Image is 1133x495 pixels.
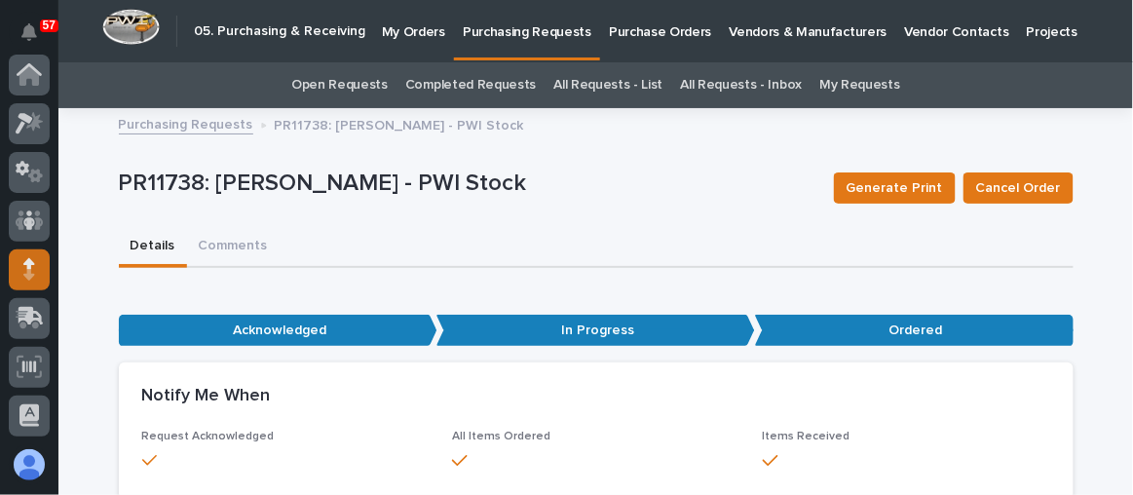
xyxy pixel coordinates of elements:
[187,227,280,268] button: Comments
[976,178,1061,198] span: Cancel Order
[405,62,536,108] a: Completed Requests
[24,23,50,55] div: Notifications57
[9,444,50,485] button: users-avatar
[553,62,662,108] a: All Requests - List
[119,170,818,198] p: PR11738: [PERSON_NAME] - PWI Stock
[963,172,1074,204] button: Cancel Order
[681,62,803,108] a: All Requests - Inbox
[9,12,50,53] button: Notifications
[819,62,900,108] a: My Requests
[436,315,755,347] p: In Progress
[763,431,850,442] span: Items Received
[43,19,56,32] p: 57
[119,112,253,134] a: Purchasing Requests
[142,431,275,442] span: Request Acknowledged
[119,315,437,347] p: Acknowledged
[834,172,956,204] button: Generate Print
[142,386,271,407] h2: Notify Me When
[194,23,365,40] h2: 05. Purchasing & Receiving
[119,227,187,268] button: Details
[291,62,388,108] a: Open Requests
[755,315,1074,347] p: Ordered
[847,178,943,198] span: Generate Print
[102,9,160,45] img: Workspace Logo
[452,431,550,442] span: All Items Ordered
[275,113,524,134] p: PR11738: [PERSON_NAME] - PWI Stock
